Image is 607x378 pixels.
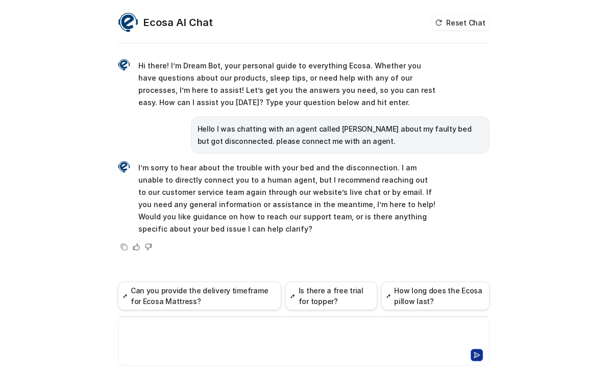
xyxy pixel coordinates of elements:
[118,12,138,33] img: Widget
[118,161,130,173] img: Widget
[118,59,130,71] img: Widget
[198,123,483,147] p: Hello I was chatting with an agent called [PERSON_NAME] about my faulty bed but got disconnected....
[285,282,377,310] button: Is there a free trial for topper?
[143,15,213,30] h2: Ecosa AI Chat
[381,282,490,310] button: How long does the Ecosa pillow last?
[138,60,437,109] p: Hi there! I’m Dream Bot, your personal guide to everything Ecosa. Whether you have questions abou...
[138,162,437,235] p: I’m sorry to hear about the trouble with your bed and the disconnection. I am unable to directly ...
[118,282,282,310] button: Can you provide the delivery timeframe for Ecosa Mattress?
[432,15,489,30] button: Reset Chat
